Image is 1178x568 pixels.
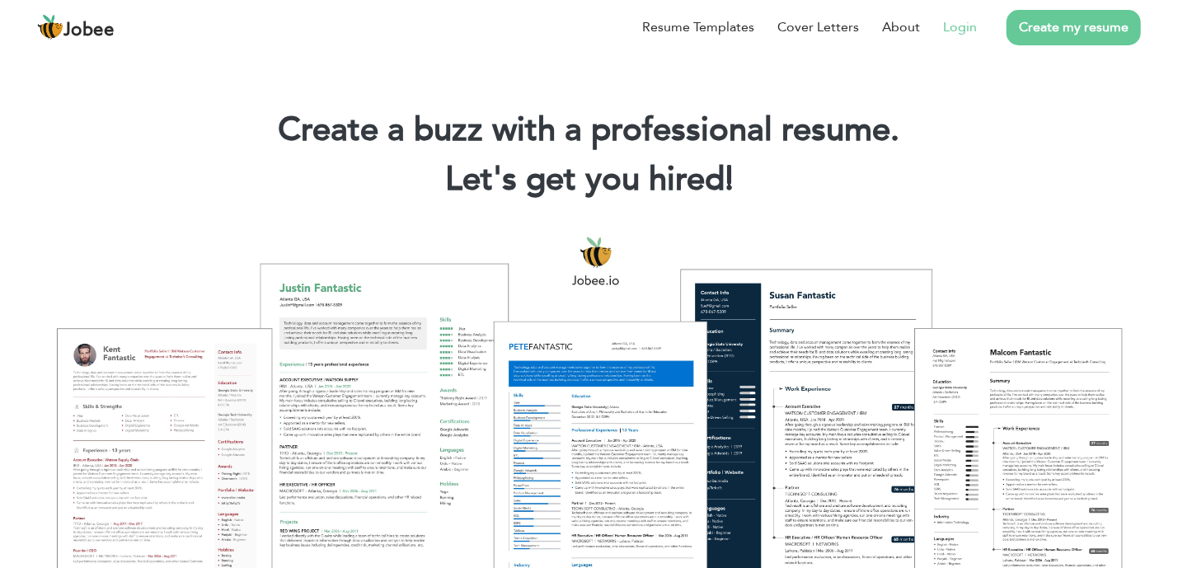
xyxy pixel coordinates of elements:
img: jobee.io [37,14,63,40]
h1: Create a buzz with a professional resume. [25,109,1153,152]
span: get you hired! [526,157,734,202]
a: About [882,17,920,37]
span: Jobee [63,21,115,40]
a: Resume Templates [642,17,754,37]
span: | [725,157,733,202]
a: Login [943,17,977,37]
a: Cover Letters [777,17,859,37]
a: Create my resume [1007,10,1141,45]
h2: Let's [25,158,1153,201]
a: Jobee [37,14,115,40]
